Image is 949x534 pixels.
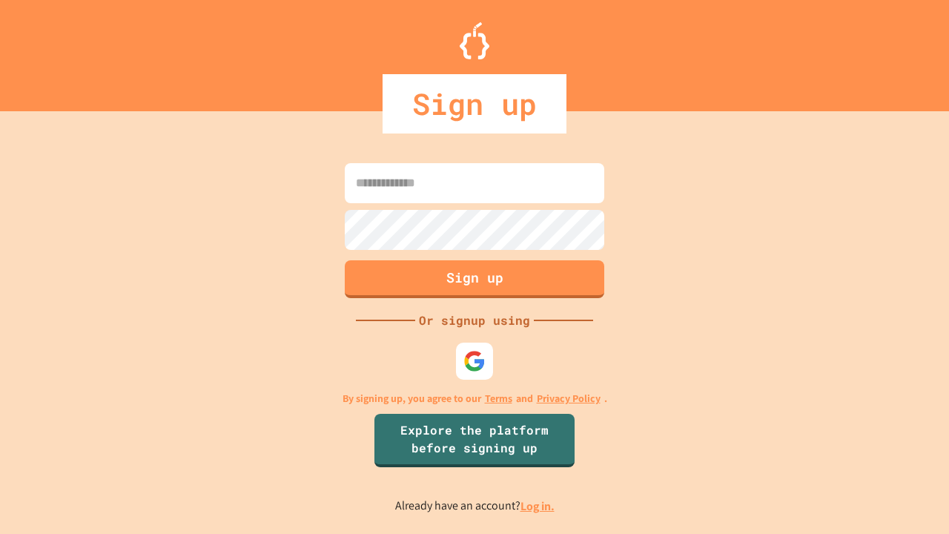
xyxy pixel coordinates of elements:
[460,22,489,59] img: Logo.svg
[537,391,601,406] a: Privacy Policy
[374,414,575,467] a: Explore the platform before signing up
[343,391,607,406] p: By signing up, you agree to our and .
[485,391,512,406] a: Terms
[345,260,604,298] button: Sign up
[520,498,555,514] a: Log in.
[383,74,566,133] div: Sign up
[463,350,486,372] img: google-icon.svg
[415,311,534,329] div: Or signup using
[395,497,555,515] p: Already have an account?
